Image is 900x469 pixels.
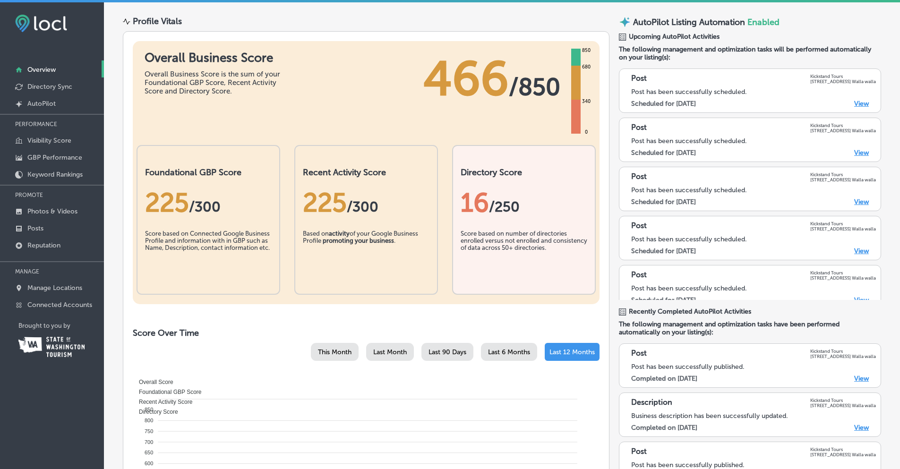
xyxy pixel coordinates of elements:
[854,198,869,206] a: View
[145,428,153,434] tspan: 750
[132,399,192,405] span: Recent Activity Score
[329,230,350,237] b: activity
[133,328,600,338] h2: Score Over Time
[631,447,647,457] p: Post
[145,439,153,445] tspan: 700
[619,45,881,61] span: The following management and optimization tasks will be performed automatically on your listing(s):
[631,235,876,243] div: Post has been successfully scheduled.
[461,167,587,178] h2: Directory Score
[810,123,876,128] p: Kickstand Tours
[810,398,876,403] p: Kickstand Tours
[27,100,56,108] p: AutoPilot
[631,424,697,432] label: Completed on [DATE]
[132,409,178,415] span: Directory Score
[132,389,202,395] span: Foundational GBP Score
[132,379,173,385] span: Overall Score
[423,51,509,107] span: 466
[15,15,67,32] img: fda3e92497d09a02dc62c9cd864e3231.png
[747,17,780,27] span: Enabled
[854,247,869,255] a: View
[631,123,647,133] p: Post
[189,198,221,215] span: / 300
[133,16,182,26] div: Profile Vitals
[27,83,72,91] p: Directory Sync
[810,447,876,452] p: Kickstand Tours
[489,198,520,215] span: /250
[461,187,587,218] div: 16
[854,296,869,304] a: View
[18,322,104,329] p: Brought to you by
[633,17,745,27] p: AutoPilot Listing Automation
[27,284,82,292] p: Manage Locations
[580,63,592,71] div: 680
[27,301,92,309] p: Connected Accounts
[27,171,83,179] p: Keyword Rankings
[373,348,407,356] span: Last Month
[631,100,696,108] label: Scheduled for [DATE]
[27,153,82,162] p: GBP Performance
[631,186,876,194] div: Post has been successfully scheduled.
[631,398,672,408] p: Description
[810,226,876,231] p: [STREET_ADDRESS] Walla walla
[631,172,647,182] p: Post
[631,412,876,420] div: Business description has been successfully updated.
[145,70,286,95] div: Overall Business Score is the sum of your Foundational GBP Score, Recent Activity Score and Direc...
[810,403,876,408] p: [STREET_ADDRESS] Walla walla
[145,167,272,178] h2: Foundational GBP Score
[509,73,560,101] span: / 850
[27,241,60,249] p: Reputation
[27,207,77,215] p: Photos & Videos
[619,320,881,336] span: The following management and optimization tasks have been performed automatically on your listing...
[145,460,153,466] tspan: 600
[631,363,876,371] div: Post has been successfully published.
[145,407,153,412] tspan: 850
[145,418,153,423] tspan: 800
[810,221,876,226] p: Kickstand Tours
[631,270,647,281] p: Post
[27,224,43,232] p: Posts
[18,337,85,357] img: Washington Tourism
[583,128,590,136] div: 0
[303,167,429,178] h2: Recent Activity Score
[145,230,272,277] div: Score based on Connected Google Business Profile and information with in GBP such as Name, Descri...
[810,74,876,79] p: Kickstand Tours
[631,221,647,231] p: Post
[854,100,869,108] a: View
[631,137,876,145] div: Post has been successfully scheduled.
[145,51,286,65] h1: Overall Business Score
[629,307,751,316] span: Recently Completed AutoPilot Activities
[631,284,876,292] div: Post has been successfully scheduled.
[810,270,876,275] p: Kickstand Tours
[580,98,592,105] div: 340
[810,128,876,133] p: [STREET_ADDRESS] Walla walla
[145,450,153,455] tspan: 650
[145,187,272,218] div: 225
[810,172,876,177] p: Kickstand Tours
[429,348,466,356] span: Last 90 Days
[27,66,56,74] p: Overview
[323,237,394,244] b: promoting your business
[488,348,530,356] span: Last 6 Months
[303,187,429,218] div: 225
[347,198,378,215] span: /300
[580,47,592,54] div: 850
[854,424,869,432] a: View
[631,247,696,255] label: Scheduled for [DATE]
[461,230,587,277] div: Score based on number of directories enrolled versus not enrolled and consistency of data across ...
[619,16,631,28] img: autopilot-icon
[631,198,696,206] label: Scheduled for [DATE]
[631,74,647,84] p: Post
[810,79,876,84] p: [STREET_ADDRESS] Walla walla
[854,149,869,157] a: View
[27,136,71,145] p: Visibility Score
[631,149,696,157] label: Scheduled for [DATE]
[629,33,720,41] span: Upcoming AutoPilot Activities
[810,275,876,281] p: [STREET_ADDRESS] Walla walla
[318,348,351,356] span: This Month
[631,349,647,359] p: Post
[810,177,876,182] p: [STREET_ADDRESS] Walla walla
[549,348,595,356] span: Last 12 Months
[810,349,876,354] p: Kickstand Tours
[303,230,429,277] div: Based on of your Google Business Profile .
[810,354,876,359] p: [STREET_ADDRESS] Walla walla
